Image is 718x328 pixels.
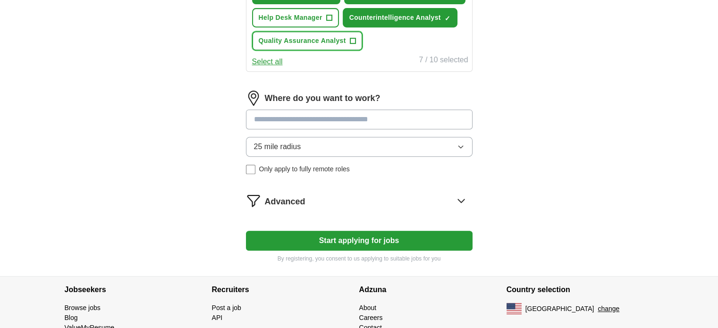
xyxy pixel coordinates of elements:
span: Counterintelligence Analyst [349,13,441,23]
img: US flag [507,303,522,314]
span: ✓ [445,15,450,22]
p: By registering, you consent to us applying to suitable jobs for you [246,254,473,263]
label: Where do you want to work? [265,92,380,105]
span: Advanced [265,195,305,208]
div: 7 / 10 selected [419,54,468,67]
button: Counterintelligence Analyst✓ [343,8,457,27]
button: Help Desk Manager [252,8,339,27]
button: Select all [252,56,283,67]
span: Only apply to fully remote roles [259,164,350,174]
span: [GEOGRAPHIC_DATA] [525,304,594,314]
a: About [359,304,377,311]
img: filter [246,193,261,208]
a: Post a job [212,304,241,311]
a: API [212,314,223,321]
span: Help Desk Manager [259,13,322,23]
h4: Country selection [507,277,654,303]
input: Only apply to fully remote roles [246,165,255,174]
button: Quality Assurance Analyst [252,31,363,50]
a: Careers [359,314,383,321]
button: 25 mile radius [246,137,473,157]
img: location.png [246,91,261,106]
a: Blog [65,314,78,321]
span: 25 mile radius [254,141,301,152]
span: Quality Assurance Analyst [259,36,346,46]
button: Start applying for jobs [246,231,473,251]
button: change [598,304,619,314]
a: Browse jobs [65,304,101,311]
